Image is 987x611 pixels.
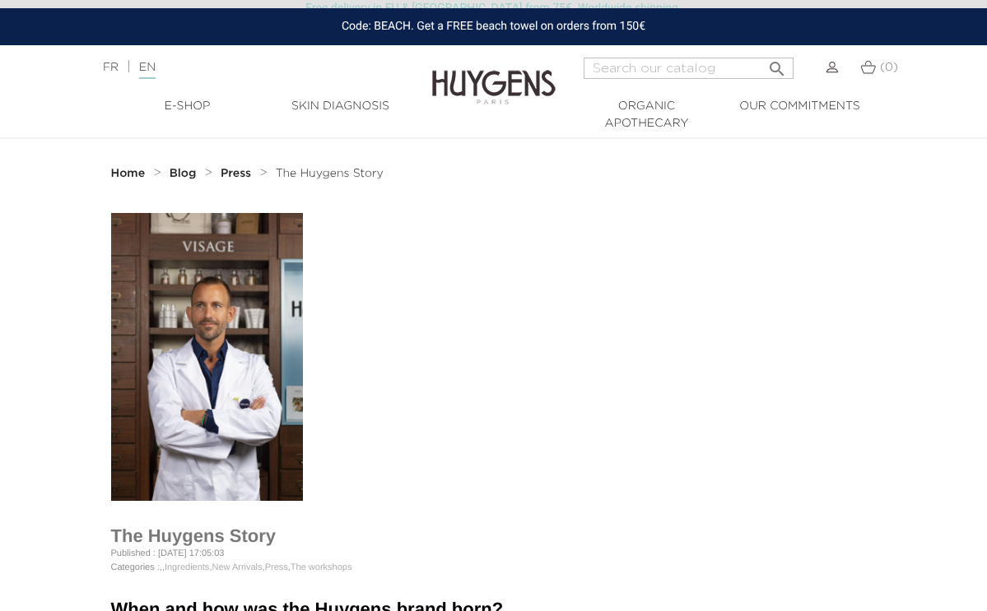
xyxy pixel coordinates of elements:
[165,562,209,572] a: Ingredients
[584,58,794,79] input: Search
[767,54,787,74] i: 
[762,53,792,75] button: 
[264,98,417,115] a: Skin Diagnosis
[212,562,262,572] a: New Arrivals
[95,58,399,77] div: |
[111,98,264,115] a: E-Shop
[139,62,156,79] a: EN
[221,168,251,179] strong: Press
[432,44,556,107] img: Huygens
[570,98,724,132] a: Organic Apothecary
[170,168,197,179] strong: Blog
[221,167,255,180] a: Press
[724,98,877,115] a: Our commitments
[111,525,877,547] h1: The Huygens Story
[880,62,898,73] span: (0)
[276,167,384,180] a: The Huygens Story
[111,213,303,501] img: The Huygens Story
[276,168,384,179] span: The Huygens Story
[111,167,149,180] a: Home
[291,562,352,572] a: The workshops
[111,547,877,574] p: Published : [DATE] 17:05:03 Categories : , , , , ,
[111,168,146,179] strong: Home
[103,62,119,73] a: FR
[170,167,201,180] a: Blog
[265,562,288,572] a: Press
